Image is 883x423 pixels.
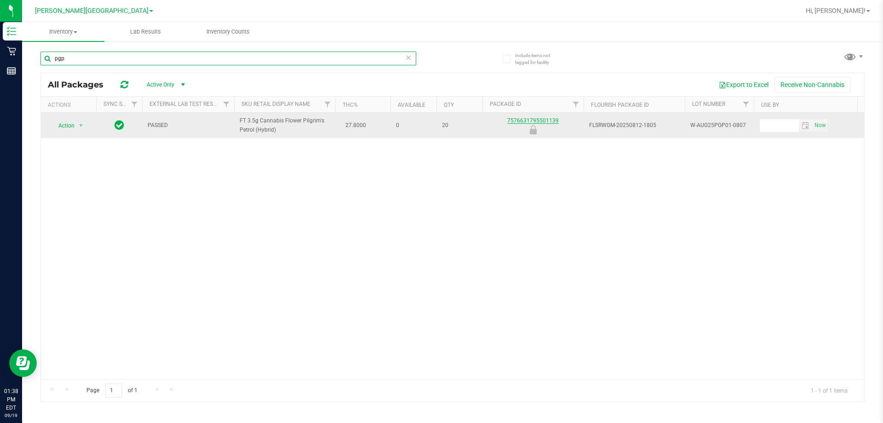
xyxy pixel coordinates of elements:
[194,28,262,36] span: Inventory Counts
[50,119,75,132] span: Action
[48,102,92,108] div: Actions
[115,119,124,132] span: In Sync
[7,27,16,36] inline-svg: Inventory
[442,121,477,130] span: 20
[507,117,559,124] a: 7576631795501139
[761,102,779,108] a: Use By
[187,22,269,41] a: Inventory Counts
[799,119,812,132] span: select
[591,102,649,108] a: Flourish Package ID
[490,101,521,107] a: Package ID
[4,412,18,419] p: 09/19
[398,102,425,108] a: Available
[48,80,113,90] span: All Packages
[405,52,412,64] span: Clear
[568,97,584,112] a: Filter
[812,119,828,132] span: Set Current date
[774,77,850,93] button: Receive Non-Cannabis
[320,97,335,112] a: Filter
[444,102,454,108] a: Qty
[692,101,725,107] a: Lot Number
[241,101,310,107] a: Sku Retail Display Name
[812,119,827,132] span: select
[713,77,774,93] button: Export to Excel
[103,101,139,107] a: Sync Status
[22,22,104,41] a: Inventory
[35,7,149,15] span: [PERSON_NAME][GEOGRAPHIC_DATA]
[806,7,866,14] span: Hi, [PERSON_NAME]!
[7,66,16,75] inline-svg: Reports
[127,97,142,112] a: Filter
[104,22,187,41] a: Lab Results
[803,383,855,397] span: 1 - 1 of 1 items
[343,102,358,108] a: THC%
[396,121,431,130] span: 0
[481,125,585,134] div: Newly Received
[149,101,222,107] a: External Lab Test Result
[79,383,145,398] span: Page of 1
[4,387,18,412] p: 01:38 PM EDT
[240,116,330,134] span: FT 3.5g Cannabis Flower Pilgrim's Petrol (Hybrid)
[9,349,37,377] iframe: Resource center
[739,97,754,112] a: Filter
[7,46,16,56] inline-svg: Retail
[515,52,561,66] span: Include items not tagged for facility
[148,121,229,130] span: PASSED
[589,121,679,130] span: FLSRWGM-20250812-1805
[40,52,416,65] input: Search Package ID, Item Name, SKU, Lot or Part Number...
[118,28,173,36] span: Lab Results
[690,121,748,130] span: W-AUG25PGP01-0807
[75,119,87,132] span: select
[341,119,371,132] span: 27.8000
[105,383,122,398] input: 1
[22,28,104,36] span: Inventory
[219,97,234,112] a: Filter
